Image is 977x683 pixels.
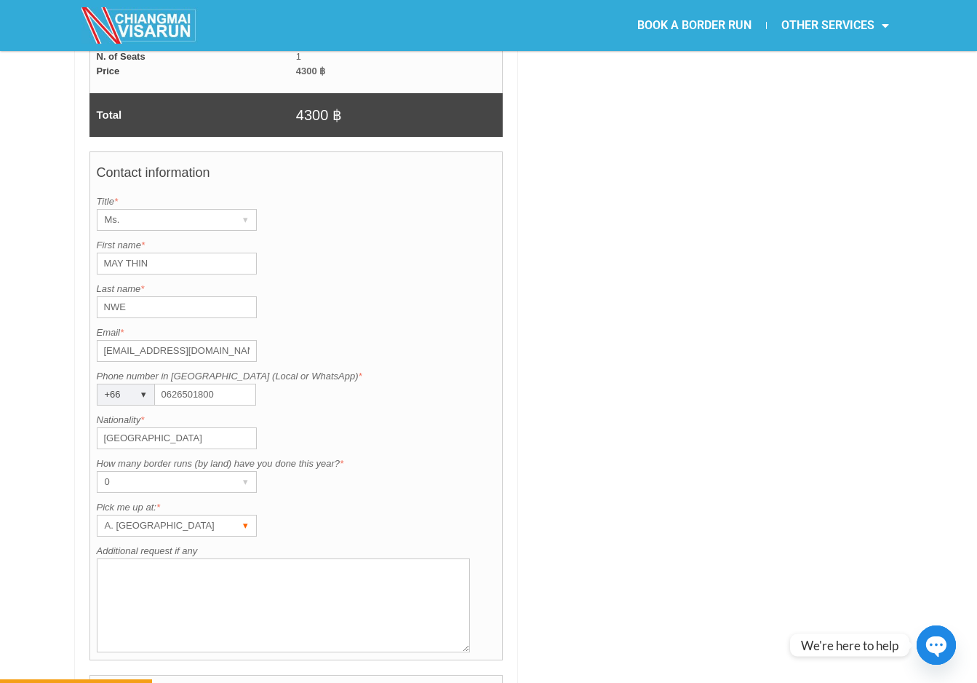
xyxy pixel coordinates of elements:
[236,516,256,536] div: ▾
[97,210,228,230] div: Ms.
[89,50,296,64] td: N. of Seats
[97,544,496,558] label: Additional request if any
[296,64,503,79] td: 4300 ฿
[97,516,228,536] div: A. [GEOGRAPHIC_DATA]
[97,282,496,296] label: Last name
[97,158,496,194] h4: Contact information
[623,9,766,42] a: BOOK A BORDER RUN
[489,9,904,42] nav: Menu
[97,194,496,209] label: Title
[236,210,256,230] div: ▾
[236,472,256,492] div: ▾
[134,384,154,405] div: ▾
[97,500,496,515] label: Pick me up at:
[89,64,296,79] td: Price
[97,472,228,492] div: 0
[97,325,496,340] label: Email
[296,93,503,137] td: 4300 ฿
[296,50,503,64] td: 1
[97,457,496,471] label: How many border runs (by land) have you done this year?
[89,93,296,137] td: Total
[97,413,496,427] label: Nationality
[767,9,904,42] a: OTHER SERVICES
[97,384,127,405] div: +66
[97,238,496,253] label: First name
[97,369,496,384] label: Phone number in [GEOGRAPHIC_DATA] (Local or WhatsApp)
